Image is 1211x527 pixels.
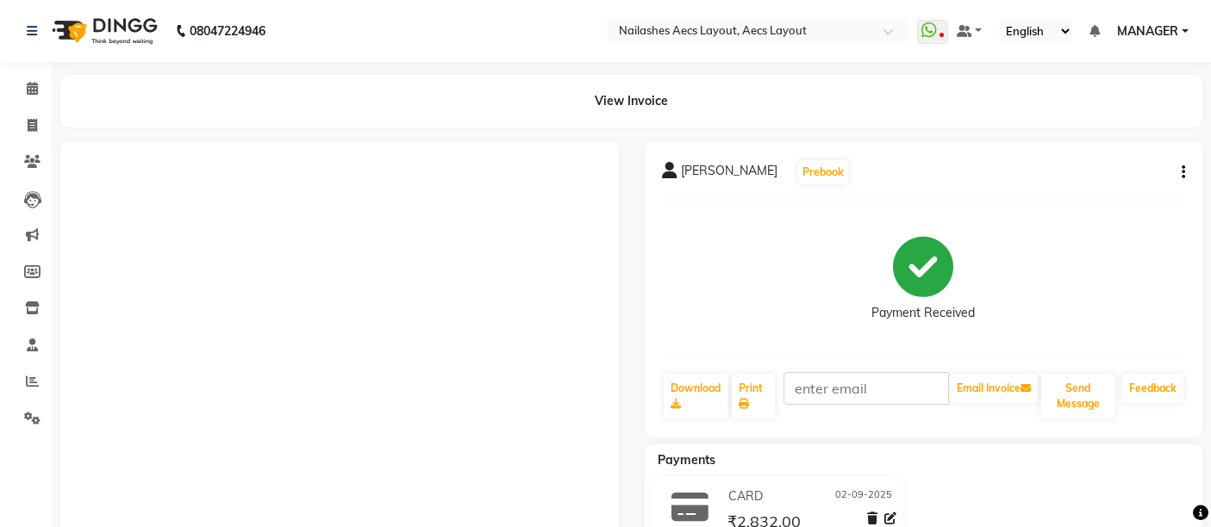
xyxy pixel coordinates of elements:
input: enter email [783,372,949,405]
button: Email Invoice [950,374,1038,403]
img: logo [44,7,162,55]
a: Download [664,374,729,418]
button: Prebook [798,160,848,184]
b: 08047224946 [190,7,265,55]
a: Feedback [1122,374,1183,403]
span: 02-09-2025 [835,487,892,505]
span: [PERSON_NAME] [681,162,777,186]
div: View Invoice [60,75,1202,127]
span: MANAGER [1117,22,1178,40]
button: Send Message [1041,374,1115,418]
span: Payments [658,452,715,468]
span: CARD [728,487,763,505]
a: Print [732,374,774,418]
div: Payment Received [871,304,975,322]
